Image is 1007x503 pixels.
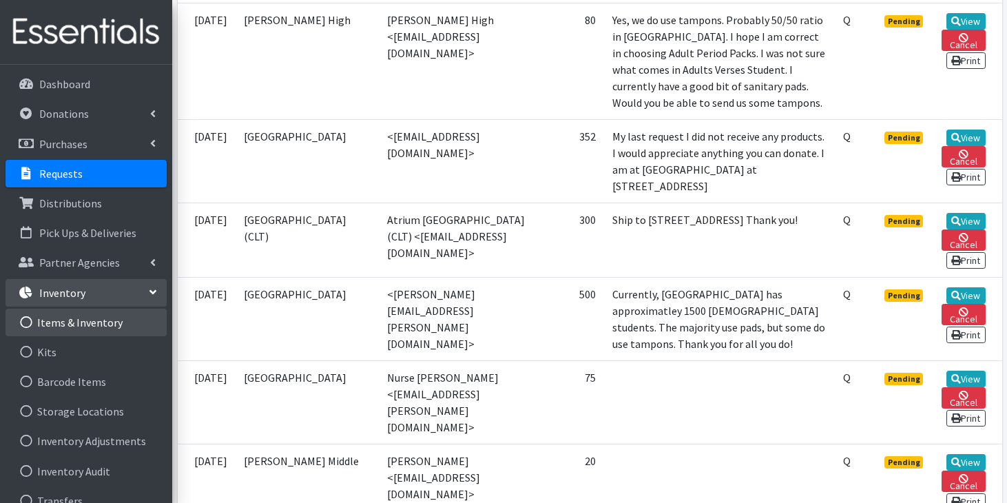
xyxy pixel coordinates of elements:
p: Donations [39,107,89,121]
a: Pick Ups & Deliveries [6,219,167,247]
td: [DATE] [178,203,236,277]
abbr: Quantity [843,130,851,143]
td: [DATE] [178,3,236,119]
td: 500 [536,277,603,360]
p: Inventory [39,286,85,300]
td: [DATE] [178,360,236,444]
a: View [946,371,986,387]
span: Pending [884,289,924,302]
a: Items & Inventory [6,309,167,336]
a: View [946,13,986,30]
a: Requests [6,160,167,187]
abbr: Quantity [843,371,851,384]
a: Print [946,169,986,185]
a: Cancel [942,387,985,409]
a: View [946,130,986,146]
a: Partner Agencies [6,249,167,276]
p: Partner Agencies [39,256,120,269]
span: Pending [884,15,924,28]
a: Kits [6,338,167,366]
td: [PERSON_NAME] High <[EMAIL_ADDRESS][DOMAIN_NAME]> [379,3,537,119]
td: <[EMAIL_ADDRESS][DOMAIN_NAME]> [379,119,537,203]
td: Yes, we do use tampons. Probably 50/50 ratio in [GEOGRAPHIC_DATA]. I hope I am correct in choosin... [604,3,835,119]
a: Cancel [942,146,985,167]
a: Cancel [942,229,985,251]
a: View [946,213,986,229]
p: Purchases [39,137,87,151]
td: 352 [536,119,603,203]
a: Print [946,327,986,343]
a: Storage Locations [6,398,167,425]
span: Pending [884,456,924,469]
a: Distributions [6,189,167,217]
abbr: Quantity [843,454,851,468]
td: <[PERSON_NAME][EMAIL_ADDRESS][PERSON_NAME][DOMAIN_NAME]> [379,277,537,360]
a: Inventory [6,279,167,307]
p: Distributions [39,196,102,210]
img: HumanEssentials [6,9,167,55]
a: Cancel [942,471,985,492]
td: 80 [536,3,603,119]
a: Cancel [942,304,985,325]
td: [PERSON_NAME] High [236,3,379,119]
span: Pending [884,132,924,144]
a: Dashboard [6,70,167,98]
a: Print [946,410,986,427]
td: Ship to [STREET_ADDRESS] Thank you! [604,203,835,277]
abbr: Quantity [843,287,851,301]
p: Pick Ups & Deliveries [39,226,136,240]
td: 75 [536,360,603,444]
td: [GEOGRAPHIC_DATA] (CLT) [236,203,379,277]
a: Print [946,252,986,269]
td: [GEOGRAPHIC_DATA] [236,119,379,203]
a: Inventory Adjustments [6,427,167,455]
td: Currently, [GEOGRAPHIC_DATA] has approximatley 1500 [DEMOGRAPHIC_DATA] students. The majority use... [604,277,835,360]
td: [GEOGRAPHIC_DATA] [236,360,379,444]
td: Nurse [PERSON_NAME] <[EMAIL_ADDRESS][PERSON_NAME][DOMAIN_NAME]> [379,360,537,444]
td: [DATE] [178,119,236,203]
a: View [946,454,986,471]
a: View [946,287,986,304]
td: 300 [536,203,603,277]
abbr: Quantity [843,213,851,227]
td: [DATE] [178,277,236,360]
span: Pending [884,215,924,227]
a: Barcode Items [6,368,167,396]
p: Requests [39,167,83,181]
p: Dashboard [39,77,90,91]
td: [GEOGRAPHIC_DATA] [236,277,379,360]
a: Donations [6,100,167,127]
a: Cancel [942,30,985,51]
span: Pending [884,373,924,385]
a: Purchases [6,130,167,158]
abbr: Quantity [843,13,851,27]
a: Print [946,52,986,69]
td: My last request I did not receive any products. I would appreciate anything you can donate. I am ... [604,119,835,203]
td: Atrium [GEOGRAPHIC_DATA] (CLT) <[EMAIL_ADDRESS][DOMAIN_NAME]> [379,203,537,277]
a: Inventory Audit [6,458,167,485]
